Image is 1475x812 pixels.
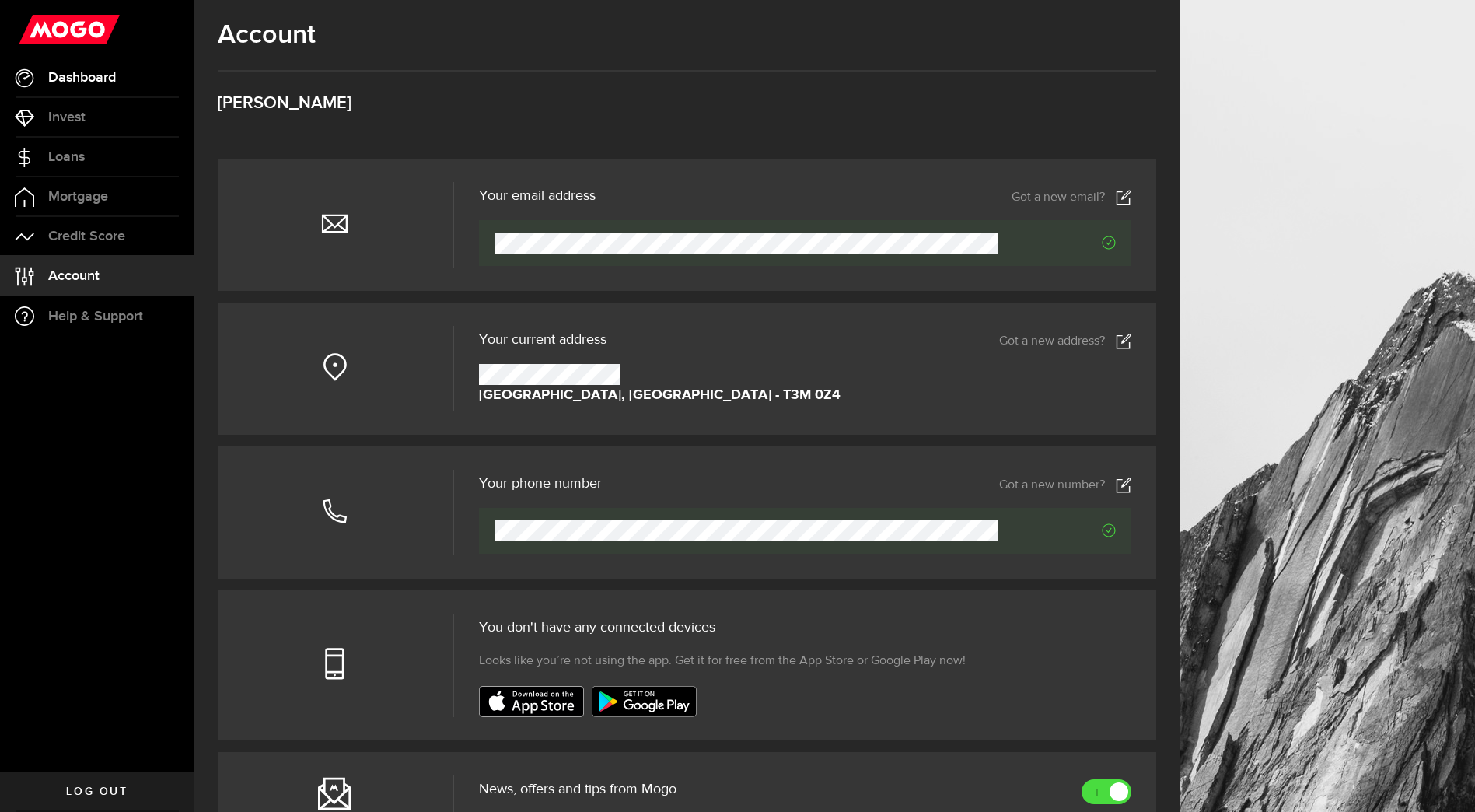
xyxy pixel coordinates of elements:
span: Credit Score [48,229,125,243]
h3: Your phone number [479,477,602,491]
span: News, offers and tips from Mogo [479,782,676,796]
span: Log out [66,786,128,797]
a: Got a new address? [999,334,1131,349]
img: badge-app-store.svg [479,686,584,717]
a: Got a new email? [1012,190,1131,205]
a: Got a new number? [999,478,1131,493]
h3: [PERSON_NAME] [218,95,1156,112]
span: Verified [998,236,1116,250]
h3: Your email address [479,189,596,203]
button: Open LiveChat chat widget [12,6,59,53]
span: Mortgage [48,190,108,204]
h1: Account [218,19,1156,51]
span: Loans [48,150,85,164]
span: Looks like you’re not using the app. Get it for free from the App Store or Google Play now! [479,652,966,670]
span: Dashboard [48,71,116,85]
span: Your current address [479,333,606,347]
span: You don't have any connected devices [479,621,715,635]
span: Account [48,269,100,283]
span: Help & Support [48,310,143,324]
strong: [GEOGRAPHIC_DATA], [GEOGRAPHIC_DATA] - T3M 0Z4 [479,385,841,406]
img: badge-google-play.svg [592,686,697,717]
span: Invest [48,110,86,124]
span: Verified [998,523,1116,537]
